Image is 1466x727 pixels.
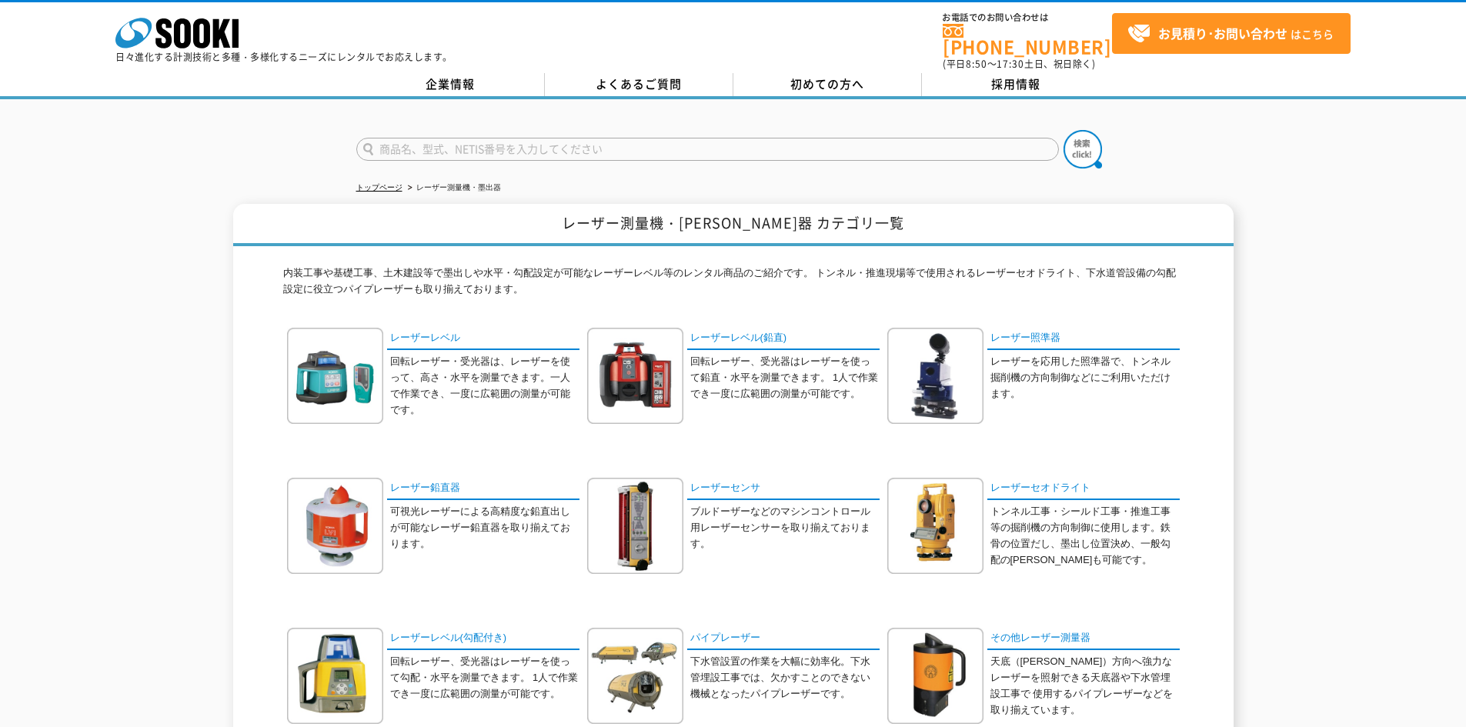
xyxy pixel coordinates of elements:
p: 回転レーザー・受光器は、レーザーを使って、高さ・水平を測量できます。一人で作業でき、一度に広範囲の測量が可能です。 [390,354,579,418]
a: 企業情報 [356,73,545,96]
p: 回転レーザー、受光器はレーザーを使って鉛直・水平を測量できます。 1人で作業でき一度に広範囲の測量が可能です。 [690,354,880,402]
p: レーザーを応用した照準器で、トンネル掘削機の方向制御などにご利用いただけます。 [990,354,1180,402]
img: レーザーセンサ [587,478,683,574]
img: レーザー鉛直器 [287,478,383,574]
a: 採用情報 [922,73,1110,96]
img: btn_search.png [1064,130,1102,168]
a: レーザーセオドライト [987,478,1180,500]
p: 回転レーザー、受光器はレーザーを使って勾配・水平を測量できます。 1人で作業でき一度に広範囲の測量が可能です。 [390,654,579,702]
p: 下水管設置の作業を大幅に効率化。下水管埋設工事では、欠かすことのできない機械となったパイプレーザーです。 [690,654,880,702]
img: レーザーレベル(勾配付き) [287,628,383,724]
p: 可視光レーザーによる高精度な鉛直出しが可能なレーザー鉛直器を取り揃えております。 [390,504,579,552]
img: パイプレーザー [587,628,683,724]
a: パイプレーザー [687,628,880,650]
li: レーザー測量機・墨出器 [405,180,501,196]
span: 17:30 [997,57,1024,71]
a: お見積り･お問い合わせはこちら [1112,13,1351,54]
p: トンネル工事・シールド工事・推進工事等の掘削機の方向制御に使用します。鉄骨の位置だし、墨出し位置決め、一般勾配の[PERSON_NAME]も可能です。 [990,504,1180,568]
p: 天底（[PERSON_NAME]）方向へ強力なレーザーを照射できる天底器や下水管埋設工事で 使用するパイプレーザーなどを取り揃えています。 [990,654,1180,718]
p: 日々進化する計測技術と多種・多様化するニーズにレンタルでお応えします。 [115,52,452,62]
img: レーザー照準器 [887,328,983,424]
a: レーザーレベル(勾配付き) [387,628,579,650]
a: レーザー鉛直器 [387,478,579,500]
p: 内装工事や基礎工事、土木建設等で墨出しや水平・勾配設定が可能なレーザーレベル等のレンタル商品のご紹介です。 トンネル・推進現場等で使用されるレーザーセオドライト、下水道管設備の勾配設定に役立つパ... [283,265,1184,305]
span: はこちら [1127,22,1334,45]
strong: お見積り･お問い合わせ [1158,24,1287,42]
a: レーザーセンサ [687,478,880,500]
img: レーザーセオドライト [887,478,983,574]
img: レーザーレベル(鉛直) [587,328,683,424]
p: ブルドーザーなどのマシンコントロール用レーザーセンサーを取り揃えております。 [690,504,880,552]
span: 8:50 [966,57,987,71]
a: トップページ [356,183,402,192]
a: [PHONE_NUMBER] [943,24,1112,55]
span: 初めての方へ [790,75,864,92]
img: レーザーレベル [287,328,383,424]
input: 商品名、型式、NETIS番号を入力してください [356,138,1059,161]
a: レーザーレベル(鉛直) [687,328,880,350]
span: お電話でのお問い合わせは [943,13,1112,22]
img: その他レーザー測量器 [887,628,983,724]
a: レーザー照準器 [987,328,1180,350]
a: その他レーザー測量器 [987,628,1180,650]
a: 初めての方へ [733,73,922,96]
h1: レーザー測量機・[PERSON_NAME]器 カテゴリ一覧 [233,204,1234,246]
span: (平日 ～ 土日、祝日除く) [943,57,1095,71]
a: レーザーレベル [387,328,579,350]
a: よくあるご質問 [545,73,733,96]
